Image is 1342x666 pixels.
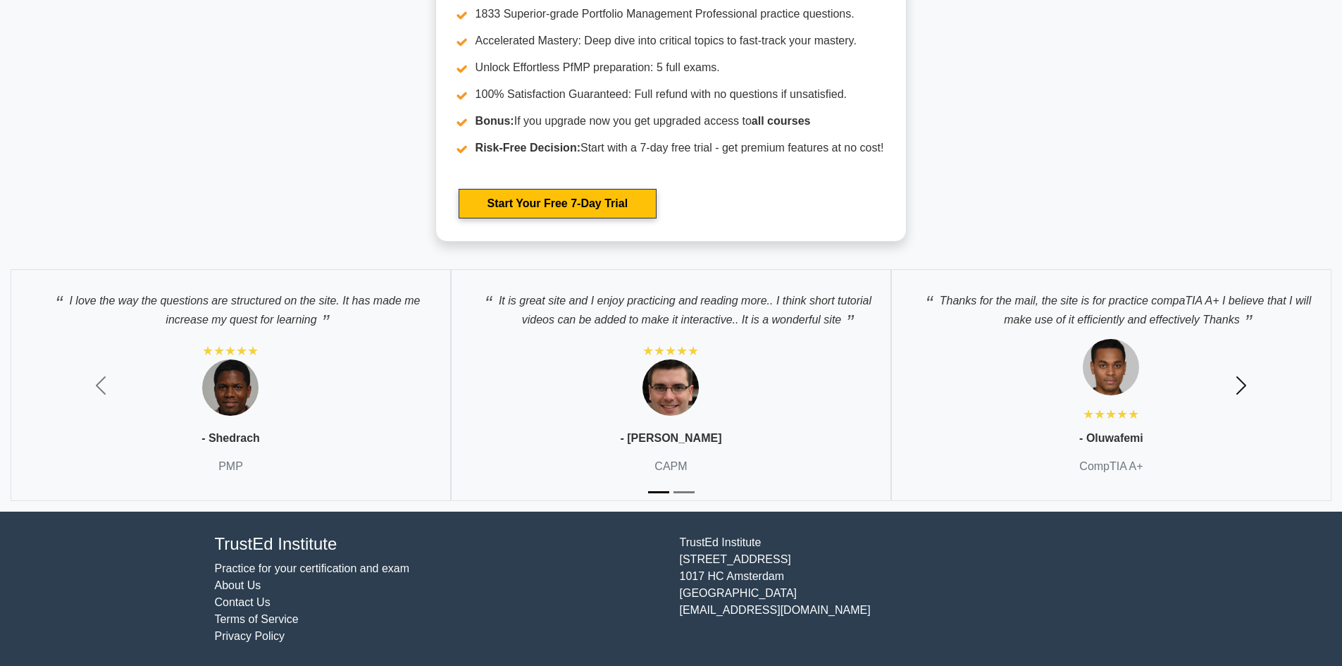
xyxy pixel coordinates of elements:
p: Thanks for the mail, the site is for practice compaTIA A+ I believe that I will make use of it ef... [906,284,1317,328]
p: - Oluwafemi [1079,430,1143,447]
div: ★★★★★ [1083,406,1139,423]
img: Testimonial 1 [1083,339,1139,395]
p: - Shedrach [201,430,260,447]
p: I love the way the questions are structured on the site. It has made me increase my quest for lea... [25,284,436,328]
h4: TrustEd Institute [215,534,663,555]
p: PMP [218,458,243,475]
a: Contact Us [215,596,271,608]
div: ★★★★★ [202,343,259,359]
div: TrustEd Institute [STREET_ADDRESS] 1017 HC Amsterdam [GEOGRAPHIC_DATA] [EMAIL_ADDRESS][DOMAIN_NAME] [671,534,1136,645]
a: About Us [215,579,261,591]
button: Slide 2 [673,484,695,500]
a: Privacy Policy [215,630,285,642]
img: Testimonial 1 [642,359,699,416]
p: CompTIA A+ [1079,458,1143,475]
a: Start Your Free 7-Day Trial [459,189,657,218]
div: ★★★★★ [642,343,699,359]
a: Practice for your certification and exam [215,562,410,574]
a: Terms of Service [215,613,299,625]
button: Slide 1 [648,484,669,500]
p: It is great site and I enjoy practicing and reading more.. I think short tutorial videos can be a... [466,284,876,328]
p: CAPM [654,458,687,475]
p: - [PERSON_NAME] [620,430,721,447]
img: Testimonial 1 [202,359,259,416]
